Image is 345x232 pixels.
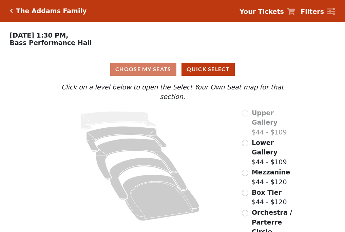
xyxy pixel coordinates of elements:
a: Click here to go back to filters [10,8,13,13]
span: Mezzanine [252,168,290,176]
h5: The Addams Family [16,7,87,15]
label: $44 - $120 [252,188,287,207]
path: Upper Gallery - Seats Available: 0 [81,111,157,130]
button: Quick Select [181,63,235,76]
span: Box Tier [252,189,282,196]
label: $44 - $120 [252,167,290,187]
label: $44 - $109 [252,138,297,167]
path: Orchestra / Parterre Circle - Seats Available: 34 [123,174,200,221]
p: Click on a level below to open the Select Your Own Seat map for that section. [48,82,297,102]
a: Filters [301,7,335,17]
strong: Your Tickets [239,8,284,15]
span: Lower Gallery [252,139,277,156]
span: Upper Gallery [252,109,277,126]
label: $44 - $109 [252,108,297,137]
a: Your Tickets [239,7,295,17]
path: Lower Gallery - Seats Available: 158 [87,126,167,152]
strong: Filters [301,8,324,15]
